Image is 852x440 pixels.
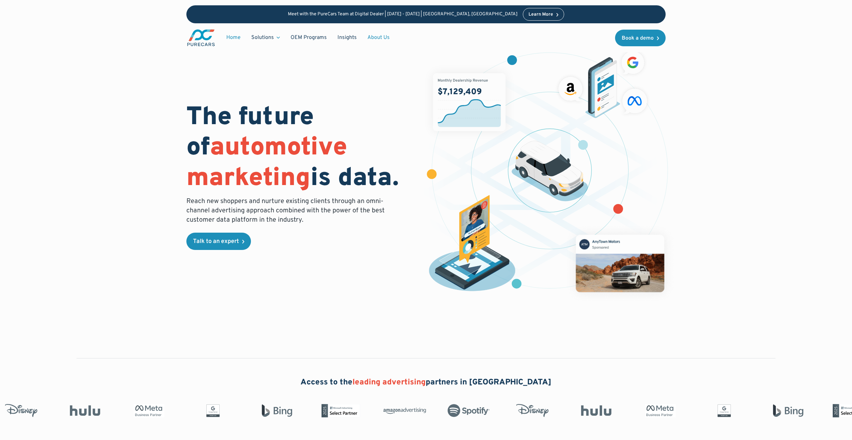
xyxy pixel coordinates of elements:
[765,404,807,417] img: Bing
[563,222,676,304] img: mockup of facebook post
[509,404,552,417] img: Disney
[186,29,216,47] a: main
[318,404,360,417] img: Microsoft Advertising Partner
[186,197,389,225] p: Reach new shoppers and nurture existing clients through an omni-channel advertising approach comb...
[512,141,588,201] img: illustration of a vehicle
[186,103,418,194] h1: The future of is data.
[422,195,522,294] img: persona of a buyer
[285,31,332,44] a: OEM Programs
[352,377,426,387] span: leading advertising
[529,12,553,17] div: Learn More
[288,12,518,17] p: Meet with the PureCars Team at Digital Dealer | [DATE] - [DATE] | [GEOGRAPHIC_DATA], [GEOGRAPHIC_...
[254,404,296,417] img: Bing
[186,233,251,250] a: Talk to an expert
[573,405,616,416] img: Hulu
[186,132,347,194] span: automotive marketing
[555,48,651,118] img: ads on social media and advertising partners
[251,34,274,41] div: Solutions
[190,404,232,417] img: Google Partner
[523,8,564,21] a: Learn More
[246,31,285,44] div: Solutions
[622,36,654,41] div: Book a demo
[62,405,105,416] img: Hulu
[445,404,488,417] img: Spotify
[701,404,744,417] img: Google Partner
[186,29,216,47] img: purecars logo
[193,239,239,245] div: Talk to an expert
[433,73,506,131] img: chart showing monthly dealership revenue of $7m
[332,31,362,44] a: Insights
[301,377,551,388] h2: Access to the partners in [GEOGRAPHIC_DATA]
[637,404,680,417] img: Meta Business Partner
[126,404,168,417] img: Meta Business Partner
[381,405,424,416] img: Amazon Advertising
[362,31,395,44] a: About Us
[221,31,246,44] a: Home
[615,30,666,46] a: Book a demo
